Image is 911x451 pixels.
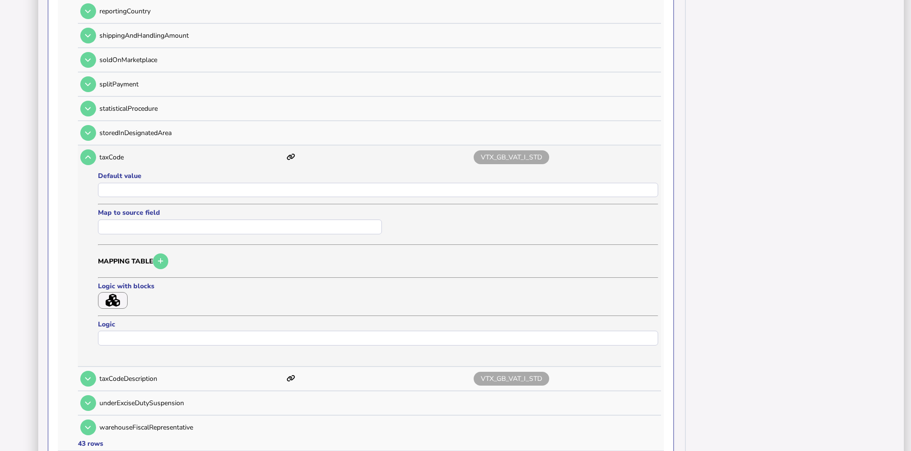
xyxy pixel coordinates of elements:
[99,80,283,89] p: splitPayment
[98,171,658,180] label: Default value
[99,374,283,383] p: taxCodeDescription
[287,154,295,160] i: This item has mappings defined
[99,104,283,113] p: statisticalProcedure
[80,28,96,43] button: Open
[98,320,658,329] label: Logic
[474,150,549,164] span: VTX_GB_VAT_I_STD
[80,3,96,19] button: Open
[80,52,96,68] button: Open
[99,31,283,40] p: shippingAndHandlingAmount
[98,208,385,217] label: Map to source field
[80,420,96,435] button: Open
[80,125,96,141] button: Open
[80,371,96,387] button: Open
[80,76,96,92] button: Open
[99,423,283,432] p: warehouseFiscalRepresentative
[99,55,283,64] p: soldOnMarketplace
[99,7,283,16] p: reportingCountry
[80,149,96,165] button: Open
[99,399,283,408] p: underExciseDutySuspension
[98,252,658,271] h3: Mapping table
[99,128,283,137] p: storedInDesignatedArea
[287,375,295,382] i: This item has mappings defined
[474,372,549,386] span: VTX_GB_VAT_I_STD
[99,153,283,162] p: taxCode
[78,439,103,448] div: 43 rows
[80,101,96,116] button: Open
[98,282,179,291] label: Logic with blocks
[80,395,96,411] button: Open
